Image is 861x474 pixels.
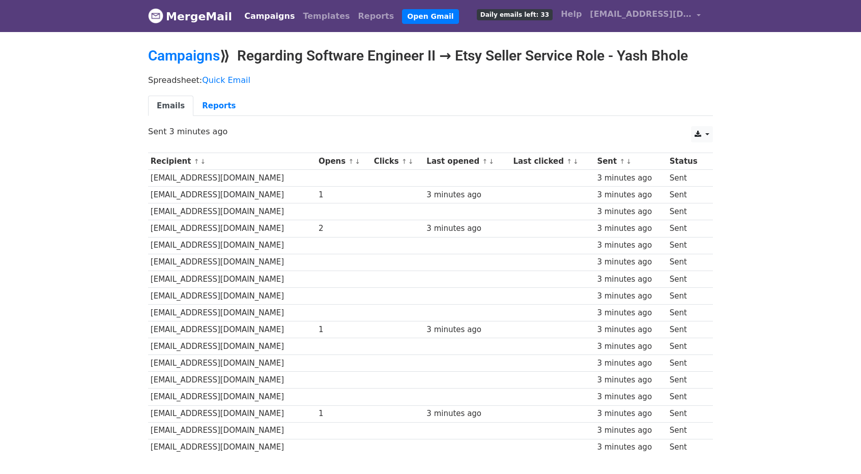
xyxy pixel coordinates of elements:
[319,324,369,336] div: 1
[148,287,316,304] td: [EMAIL_ADDRESS][DOMAIN_NAME]
[426,324,508,336] div: 3 minutes ago
[597,189,665,201] div: 3 minutes ago
[667,439,707,456] td: Sent
[597,223,665,234] div: 3 minutes ago
[667,220,707,237] td: Sent
[586,4,705,28] a: [EMAIL_ADDRESS][DOMAIN_NAME]
[667,422,707,439] td: Sent
[477,9,553,20] span: Daily emails left: 33
[667,321,707,338] td: Sent
[667,287,707,304] td: Sent
[354,6,398,26] a: Reports
[667,338,707,355] td: Sent
[148,405,316,422] td: [EMAIL_ADDRESS][DOMAIN_NAME]
[626,158,632,165] a: ↓
[148,338,316,355] td: [EMAIL_ADDRESS][DOMAIN_NAME]
[355,158,360,165] a: ↓
[597,441,665,453] div: 3 minutes ago
[511,153,595,170] th: Last clicked
[148,321,316,338] td: [EMAIL_ADDRESS][DOMAIN_NAME]
[148,126,713,137] p: Sent 3 minutes ago
[200,158,206,165] a: ↓
[424,153,511,170] th: Last opened
[348,158,354,165] a: ↑
[597,256,665,268] div: 3 minutes ago
[667,372,707,389] td: Sent
[402,9,458,24] a: Open Gmail
[667,187,707,203] td: Sent
[148,47,220,64] a: Campaigns
[371,153,424,170] th: Clicks
[148,439,316,456] td: [EMAIL_ADDRESS][DOMAIN_NAME]
[148,372,316,389] td: [EMAIL_ADDRESS][DOMAIN_NAME]
[148,422,316,439] td: [EMAIL_ADDRESS][DOMAIN_NAME]
[426,189,508,201] div: 3 minutes ago
[148,271,316,287] td: [EMAIL_ADDRESS][DOMAIN_NAME]
[194,158,199,165] a: ↑
[667,304,707,321] td: Sent
[597,206,665,218] div: 3 minutes ago
[667,389,707,405] td: Sent
[667,237,707,254] td: Sent
[473,4,557,24] a: Daily emails left: 33
[667,254,707,271] td: Sent
[148,153,316,170] th: Recipient
[319,408,369,420] div: 1
[148,8,163,23] img: MergeMail logo
[667,355,707,372] td: Sent
[566,158,572,165] a: ↑
[148,170,316,187] td: [EMAIL_ADDRESS][DOMAIN_NAME]
[426,408,508,420] div: 3 minutes ago
[148,47,713,65] h2: ⟫ Regarding Software Engineer II → Etsy Seller Service Role - Yash Bhole
[193,96,244,116] a: Reports
[148,187,316,203] td: [EMAIL_ADDRESS][DOMAIN_NAME]
[667,153,707,170] th: Status
[597,358,665,369] div: 3 minutes ago
[557,4,586,24] a: Help
[148,389,316,405] td: [EMAIL_ADDRESS][DOMAIN_NAME]
[597,240,665,251] div: 3 minutes ago
[408,158,414,165] a: ↓
[401,158,407,165] a: ↑
[597,324,665,336] div: 3 minutes ago
[573,158,579,165] a: ↓
[148,237,316,254] td: [EMAIL_ADDRESS][DOMAIN_NAME]
[667,405,707,422] td: Sent
[148,254,316,271] td: [EMAIL_ADDRESS][DOMAIN_NAME]
[148,75,713,85] p: Spreadsheet:
[597,274,665,285] div: 3 minutes ago
[319,189,369,201] div: 1
[667,170,707,187] td: Sent
[597,374,665,386] div: 3 minutes ago
[148,6,232,27] a: MergeMail
[148,96,193,116] a: Emails
[619,158,625,165] a: ↑
[319,223,369,234] div: 2
[597,408,665,420] div: 3 minutes ago
[595,153,667,170] th: Sent
[489,158,494,165] a: ↓
[148,304,316,321] td: [EMAIL_ADDRESS][DOMAIN_NAME]
[148,220,316,237] td: [EMAIL_ADDRESS][DOMAIN_NAME]
[316,153,371,170] th: Opens
[240,6,299,26] a: Campaigns
[148,355,316,372] td: [EMAIL_ADDRESS][DOMAIN_NAME]
[299,6,354,26] a: Templates
[597,391,665,403] div: 3 minutes ago
[597,341,665,352] div: 3 minutes ago
[590,8,692,20] span: [EMAIL_ADDRESS][DOMAIN_NAME]
[597,425,665,436] div: 3 minutes ago
[202,75,250,85] a: Quick Email
[597,307,665,319] div: 3 minutes ago
[426,223,508,234] div: 3 minutes ago
[597,290,665,302] div: 3 minutes ago
[482,158,487,165] a: ↑
[597,172,665,184] div: 3 minutes ago
[667,203,707,220] td: Sent
[148,203,316,220] td: [EMAIL_ADDRESS][DOMAIN_NAME]
[667,271,707,287] td: Sent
